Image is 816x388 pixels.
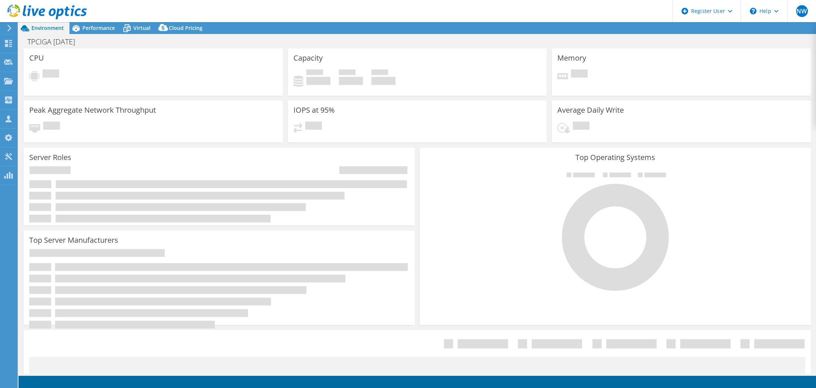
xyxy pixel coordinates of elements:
[750,8,756,14] svg: \n
[425,153,805,161] h3: Top Operating Systems
[169,24,203,31] span: Cloud Pricing
[371,69,388,77] span: Total
[796,5,808,17] span: NW
[29,236,118,244] h3: Top Server Manufacturers
[42,69,59,79] span: Pending
[557,54,586,62] h3: Memory
[293,54,323,62] h3: Capacity
[557,106,624,114] h3: Average Daily Write
[29,106,156,114] h3: Peak Aggregate Network Throughput
[306,69,323,77] span: Used
[573,122,589,132] span: Pending
[571,69,588,79] span: Pending
[29,153,71,161] h3: Server Roles
[31,24,64,31] span: Environment
[305,122,322,132] span: Pending
[339,69,356,77] span: Free
[371,77,395,85] h4: 0 GiB
[24,38,86,46] h1: TPCIGA [DATE]
[306,77,330,85] h4: 0 GiB
[133,24,150,31] span: Virtual
[29,54,44,62] h3: CPU
[43,122,60,132] span: Pending
[339,77,363,85] h4: 0 GiB
[293,106,335,114] h3: IOPS at 95%
[82,24,115,31] span: Performance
